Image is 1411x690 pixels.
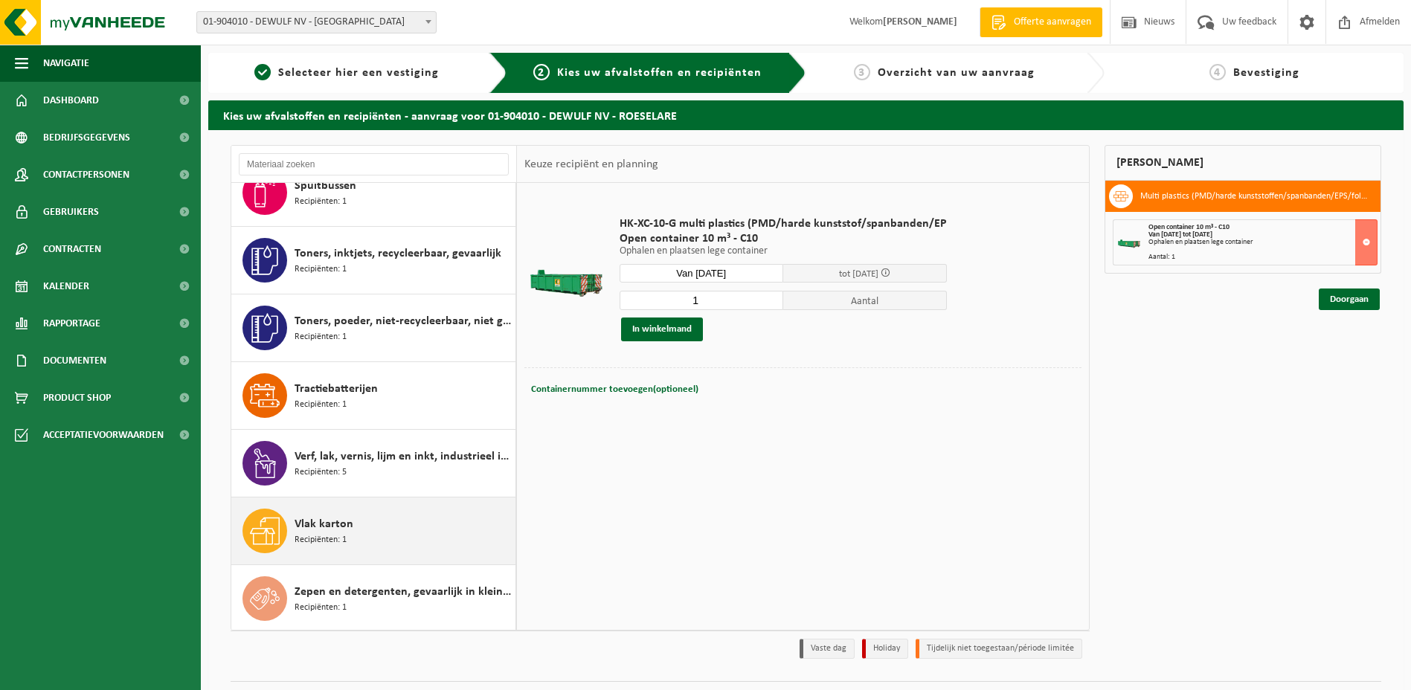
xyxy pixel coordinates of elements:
button: Verf, lak, vernis, lijm en inkt, industrieel in kleinverpakking Recipiënten: 5 [231,430,516,497]
span: Contracten [43,230,101,268]
button: Toners, poeder, niet-recycleerbaar, niet gevaarlijk Recipiënten: 1 [231,294,516,362]
li: Vaste dag [800,639,855,659]
span: Selecteer hier een vestiging [278,67,439,79]
input: Materiaal zoeken [239,153,509,175]
span: Kalender [43,268,89,305]
span: Vlak karton [295,515,353,533]
button: In winkelmand [621,317,703,341]
a: 1Selecteer hier een vestiging [216,64,478,82]
span: Kies uw afvalstoffen en recipiënten [557,67,762,79]
span: Verf, lak, vernis, lijm en inkt, industrieel in kleinverpakking [295,448,512,465]
input: Selecteer datum [620,264,783,283]
a: Doorgaan [1319,288,1380,310]
span: Navigatie [43,45,89,82]
span: Recipiënten: 1 [295,262,347,277]
span: HK-XC-10-G multi plastics (PMD/harde kunststof/spanbanden/EP [620,216,947,231]
button: Zepen en detergenten, gevaarlijk in kleinverpakking Recipiënten: 1 [231,565,516,632]
span: Bevestiging [1233,67,1299,79]
button: Vlak karton Recipiënten: 1 [231,497,516,565]
a: Offerte aanvragen [980,7,1102,37]
button: Toners, inktjets, recycleerbaar, gevaarlijk Recipiënten: 1 [231,227,516,294]
span: Containernummer toevoegen(optioneel) [531,384,698,394]
span: Recipiënten: 5 [295,465,347,480]
div: Aantal: 1 [1148,254,1377,261]
span: Recipiënten: 1 [295,195,347,209]
span: Dashboard [43,82,99,119]
h3: Multi plastics (PMD/harde kunststoffen/spanbanden/EPS/folie naturel/folie gemengd) [1140,184,1369,208]
span: 3 [854,64,870,80]
span: tot [DATE] [839,269,878,279]
span: 01-904010 - DEWULF NV - ROESELARE [197,12,436,33]
span: Open container 10 m³ - C10 [620,231,947,246]
span: 01-904010 - DEWULF NV - ROESELARE [196,11,437,33]
span: Rapportage [43,305,100,342]
li: Holiday [862,639,908,659]
span: Recipiënten: 1 [295,601,347,615]
span: Acceptatievoorwaarden [43,416,164,454]
span: Documenten [43,342,106,379]
li: Tijdelijk niet toegestaan/période limitée [916,639,1082,659]
span: Recipiënten: 1 [295,398,347,412]
span: Bedrijfsgegevens [43,119,130,156]
button: Tractiebatterijen Recipiënten: 1 [231,362,516,430]
span: 1 [254,64,271,80]
span: Recipiënten: 1 [295,533,347,547]
div: Ophalen en plaatsen lege container [1148,239,1377,246]
span: Open container 10 m³ - C10 [1148,223,1230,231]
strong: [PERSON_NAME] [883,16,957,28]
h2: Kies uw afvalstoffen en recipiënten - aanvraag voor 01-904010 - DEWULF NV - ROESELARE [208,100,1404,129]
span: Gebruikers [43,193,99,230]
span: Overzicht van uw aanvraag [878,67,1035,79]
div: [PERSON_NAME] [1105,145,1381,181]
div: Keuze recipiënt en planning [517,146,666,183]
strong: Van [DATE] tot [DATE] [1148,230,1212,239]
p: Ophalen en plaatsen lege container [620,246,947,257]
span: Product Shop [43,379,111,416]
span: Spuitbussen [295,177,356,195]
span: Recipiënten: 1 [295,330,347,344]
span: 2 [533,64,550,80]
span: Toners, inktjets, recycleerbaar, gevaarlijk [295,245,501,262]
span: Aantal [783,291,947,310]
button: Spuitbussen Recipiënten: 1 [231,159,516,227]
span: Offerte aanvragen [1010,15,1095,30]
span: Contactpersonen [43,156,129,193]
span: 4 [1209,64,1226,80]
span: Zepen en detergenten, gevaarlijk in kleinverpakking [295,583,512,601]
button: Containernummer toevoegen(optioneel) [530,379,700,400]
span: Tractiebatterijen [295,380,378,398]
span: Toners, poeder, niet-recycleerbaar, niet gevaarlijk [295,312,512,330]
